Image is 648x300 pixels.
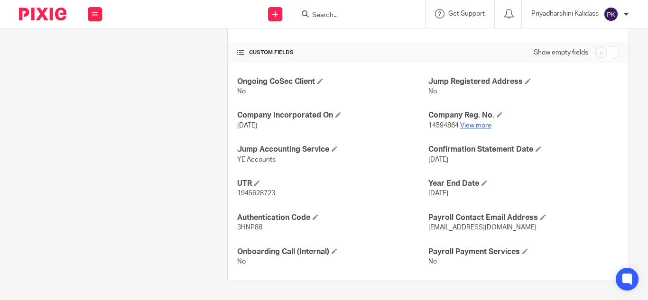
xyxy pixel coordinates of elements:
[428,258,437,265] span: No
[534,48,588,57] label: Show empty fields
[428,179,619,189] h4: Year End Date
[237,145,428,155] h4: Jump Accounting Service
[237,179,428,189] h4: UTR
[237,110,428,120] h4: Company Incorporated On
[237,213,428,223] h4: Authentication Code
[237,247,428,257] h4: Onboarding Call (Internal)
[428,77,619,87] h4: Jump Registered Address
[428,224,537,231] span: [EMAIL_ADDRESS][DOMAIN_NAME]
[237,49,428,56] h4: CUSTOM FIELDS
[603,7,619,22] img: svg%3E
[428,247,619,257] h4: Payroll Payment Services
[237,122,257,129] span: [DATE]
[460,122,491,129] a: View more
[237,190,275,197] span: 1945628723
[311,11,397,20] input: Search
[428,213,619,223] h4: Payroll Contact Email Address
[428,122,459,129] span: 14594864
[19,8,66,20] img: Pixie
[237,77,428,87] h4: Ongoing CoSec Client
[428,156,448,163] span: [DATE]
[428,145,619,155] h4: Confirmation Statement Date
[428,190,448,197] span: [DATE]
[448,10,485,17] span: Get Support
[237,156,276,163] span: YE Accounts
[428,88,437,95] span: No
[531,9,599,18] p: Priyadharshini Kalidass
[237,258,246,265] span: No
[428,110,619,120] h4: Company Reg. No.
[237,224,262,231] span: 3HNP88
[237,88,246,95] span: No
